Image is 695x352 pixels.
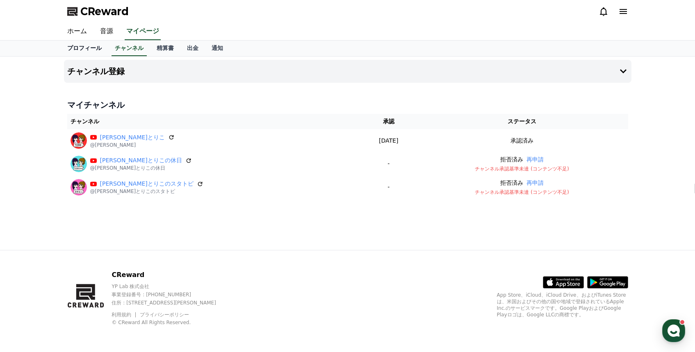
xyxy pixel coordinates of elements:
a: 精算書 [150,41,180,56]
a: チャンネル [112,41,147,56]
a: プライバシーポリシー [140,312,189,318]
p: YP Lab 株式会社 [112,283,230,290]
img: さなえとりこ [71,132,87,149]
a: Messages [54,260,106,280]
a: [PERSON_NAME]とりこのスタトピ [100,179,194,188]
span: CReward [80,5,129,18]
p: - [365,183,413,191]
a: 利用規約 [112,312,137,318]
p: チャンネル承認基準未達 (コンテンツ不足) [419,166,625,172]
p: 住所 : [STREET_ADDRESS][PERSON_NAME] [112,300,230,306]
a: 通知 [205,41,230,56]
th: 承認 [361,114,416,129]
img: さなえとりこのスタトピ [71,179,87,195]
p: 事業登録番号 : [PHONE_NUMBER] [112,291,230,298]
p: @[PERSON_NAME]とりこの休日 [90,165,192,171]
a: 出金 [180,41,205,56]
th: チャンネル [67,114,361,129]
p: @[PERSON_NAME]とりこのスタトピ [90,188,203,195]
a: ホーム [61,23,93,40]
span: Messages [68,273,92,279]
p: - [365,159,413,168]
span: Settings [121,272,141,279]
p: 承認済み [510,136,533,145]
a: CReward [67,5,129,18]
button: 再申請 [526,155,544,164]
p: [DATE] [365,136,413,145]
th: ステータス [416,114,628,129]
button: 再申請 [526,179,544,187]
a: 音源 [93,23,120,40]
p: App Store、iCloud、iCloud Drive、およびiTunes Storeは、米国およびその他の国や地域で登録されているApple Inc.のサービスマークです。Google P... [497,292,628,318]
p: 拒否済み [500,179,523,187]
a: マイページ [125,23,161,40]
h4: チャンネル登録 [67,67,125,76]
p: @[PERSON_NAME] [90,142,175,148]
p: © CReward All Rights Reserved. [112,319,230,326]
p: CReward [112,270,230,280]
a: Home [2,260,54,280]
a: [PERSON_NAME]とりこ [100,133,165,142]
button: チャンネル登録 [64,60,631,83]
p: チャンネル承認基準未達 (コンテンツ不足) [419,189,625,195]
img: さなえとりこの休日 [71,156,87,172]
h4: マイチャンネル [67,99,628,111]
span: Home [21,272,35,279]
a: Settings [106,260,157,280]
a: プロフィール [61,41,108,56]
a: [PERSON_NAME]とりこの休日 [100,156,182,165]
p: 拒否済み [500,155,523,164]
